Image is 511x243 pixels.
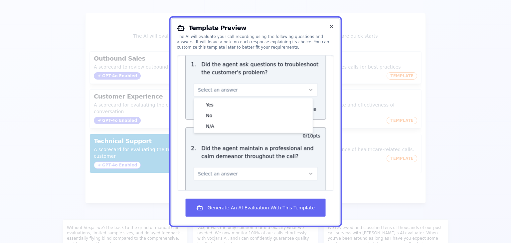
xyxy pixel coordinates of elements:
[198,87,238,93] span: Select an answer
[188,144,199,160] p: 2 .
[195,121,311,131] div: N/A
[284,188,320,198] button: Add Note
[195,100,311,110] div: Yes
[198,170,238,177] span: Select an answer
[186,198,325,216] button: Generate An AI Evaluation With This Template
[188,61,199,77] p: 1 .
[302,132,320,139] p: 0 / 10 pts
[201,61,320,77] p: Did the agent ask questions to troubleshoot the customer's problem?
[201,144,320,160] p: Did the agent maintain a professional and calm demeanor throughout the call?
[177,24,334,32] h2: Template Preview
[177,34,334,50] div: The AI will evaluate your call recording using the following questions and answers. It will leave...
[195,110,311,121] div: No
